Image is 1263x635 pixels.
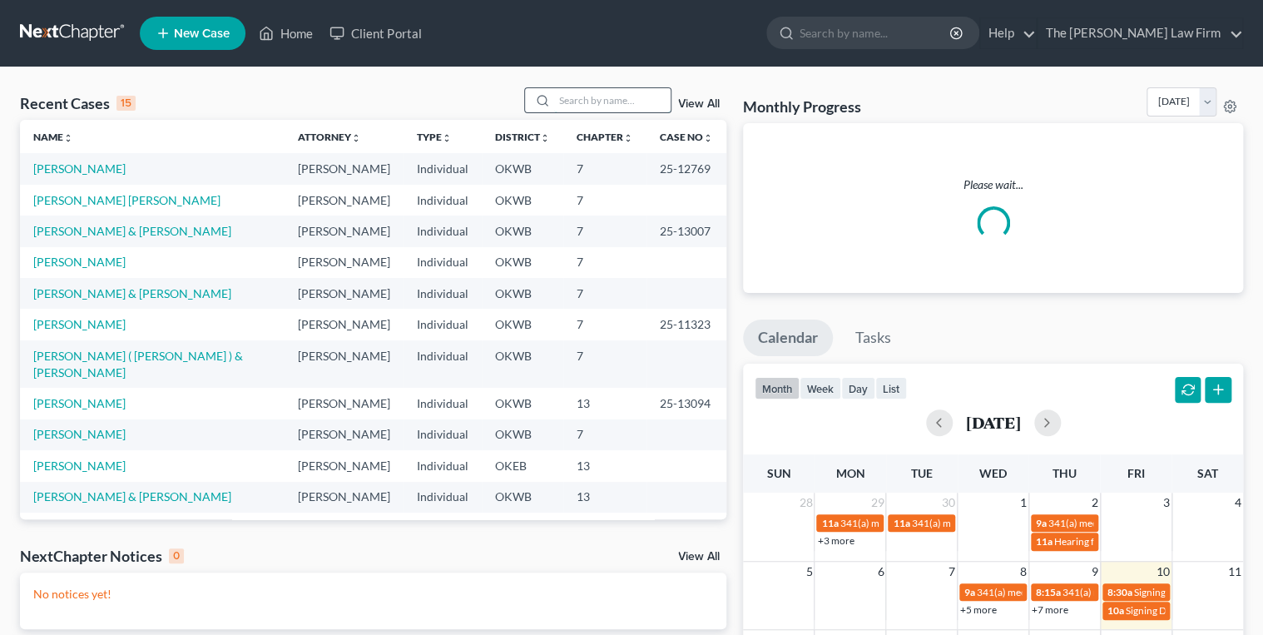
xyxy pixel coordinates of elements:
span: 341(a) meeting for [PERSON_NAME] [1048,517,1209,529]
i: unfold_more [540,133,550,143]
td: 7 [563,340,646,388]
input: Search by name... [800,17,952,48]
span: 9 [1090,562,1100,582]
td: 7 [563,247,646,278]
a: Typeunfold_more [417,131,452,143]
span: 3 [1161,493,1171,513]
a: Calendar [743,320,833,356]
span: 11a [893,517,909,529]
i: unfold_more [351,133,361,143]
td: 7 [563,513,646,543]
td: OKWB [482,185,563,216]
a: +3 more [817,534,854,547]
span: 11a [1036,535,1052,548]
span: 6 [875,562,885,582]
td: 25-13094 [646,388,726,419]
p: No notices yet! [33,586,713,603]
div: NextChapter Notices [20,546,184,566]
a: View All [678,551,720,563]
span: 30 [940,493,957,513]
span: Tue [911,466,933,480]
td: Individual [404,185,482,216]
span: Wed [979,466,1007,480]
i: unfold_more [703,133,713,143]
h3: Monthly Progress [743,97,861,117]
span: 7 [947,562,957,582]
span: 1 [1018,493,1028,513]
a: Nameunfold_more [33,131,73,143]
td: OKWB [482,309,563,340]
span: Sat [1197,466,1218,480]
td: OKWB [482,247,563,278]
a: Districtunfold_more [495,131,550,143]
a: Attorneyunfold_more [298,131,361,143]
span: 5 [804,562,814,582]
td: Individual [404,419,482,450]
td: Individual [404,247,482,278]
td: [PERSON_NAME] [285,340,404,388]
td: Individual [404,513,482,543]
a: Help [980,18,1036,48]
a: Home [250,18,321,48]
span: 8:30a [1107,586,1132,598]
span: 341(a) meeting for [PERSON_NAME] & [PERSON_NAME] [977,586,1226,598]
td: [PERSON_NAME] [285,450,404,481]
a: [PERSON_NAME] [33,459,126,473]
a: [PERSON_NAME] [33,396,126,410]
span: 29 [869,493,885,513]
a: +7 more [1032,603,1068,616]
td: [PERSON_NAME] [285,278,404,309]
td: OKWB [482,419,563,450]
span: 11 [1226,562,1243,582]
p: Please wait... [756,176,1230,193]
a: [PERSON_NAME] [33,255,126,269]
td: [PERSON_NAME] [285,482,404,513]
td: 7 [563,309,646,340]
td: Individual [404,482,482,513]
a: [PERSON_NAME] [33,161,126,176]
td: OKWB [482,278,563,309]
a: [PERSON_NAME] & [PERSON_NAME] [33,286,231,300]
span: 10a [1107,604,1124,617]
td: 7 [563,278,646,309]
button: list [875,377,907,399]
a: [PERSON_NAME] [PERSON_NAME] [33,193,220,207]
span: Thu [1052,466,1077,480]
i: unfold_more [63,133,73,143]
td: Individual [404,340,482,388]
span: 11a [821,517,838,529]
button: day [841,377,875,399]
td: Individual [404,278,482,309]
td: Individual [404,450,482,481]
td: Individual [404,309,482,340]
span: 8 [1018,562,1028,582]
a: +5 more [960,603,997,616]
td: 25-11323 [646,309,726,340]
a: Case Nounfold_more [660,131,713,143]
a: [PERSON_NAME] & [PERSON_NAME] [33,224,231,238]
span: 2 [1090,493,1100,513]
td: Individual [404,153,482,184]
div: 15 [116,96,136,111]
i: unfold_more [442,133,452,143]
a: View All [678,98,720,110]
td: [PERSON_NAME] [285,388,404,419]
td: OKWB [482,513,563,543]
td: [PERSON_NAME] [285,247,404,278]
td: 7 [563,153,646,184]
a: [PERSON_NAME] ( [PERSON_NAME] ) & [PERSON_NAME] [33,349,243,380]
td: OKWB [482,388,563,419]
a: Client Portal [321,18,429,48]
span: Mon [835,466,864,480]
span: 10 [1155,562,1171,582]
span: 8:15a [1036,586,1061,598]
h2: [DATE] [966,414,1021,431]
td: Individual [404,388,482,419]
td: 13 [563,450,646,481]
a: The [PERSON_NAME] Law Firm [1038,18,1242,48]
a: [PERSON_NAME] & [PERSON_NAME] [33,489,231,504]
td: [PERSON_NAME] [285,513,404,543]
button: month [755,377,800,399]
td: 13 [563,388,646,419]
td: [PERSON_NAME] [285,153,404,184]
